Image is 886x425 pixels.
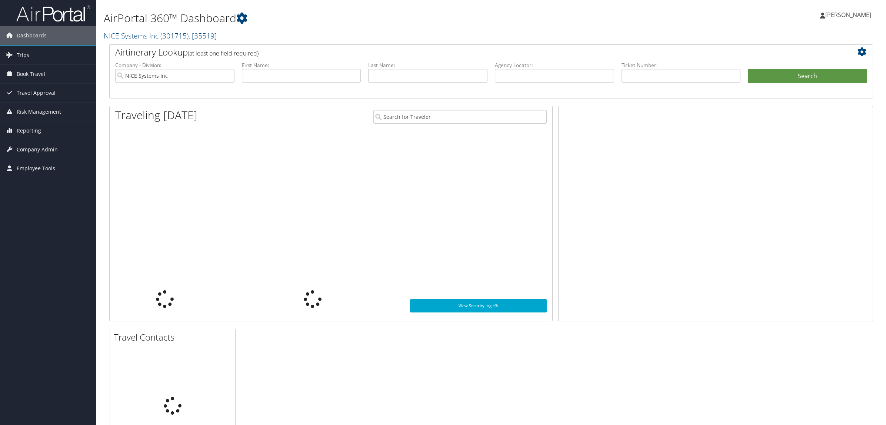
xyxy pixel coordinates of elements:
span: Travel Approval [17,84,56,102]
span: Book Travel [17,65,45,83]
span: Risk Management [17,103,61,121]
input: Search for Traveler [373,110,547,124]
a: NICE Systems Inc [104,31,217,41]
h1: AirPortal 360™ Dashboard [104,10,620,26]
img: airportal-logo.png [16,5,90,22]
h2: Travel Contacts [114,331,235,344]
label: First Name: [242,61,361,69]
span: Trips [17,46,29,64]
h2: Airtinerary Lookup [115,46,803,58]
label: Company - Division: [115,61,234,69]
label: Ticket Number: [622,61,741,69]
span: (at least one field required) [188,49,259,57]
span: , [ 35519 ] [189,31,217,41]
span: Employee Tools [17,159,55,178]
span: ( 301715 ) [160,31,189,41]
label: Agency Locator: [495,61,614,69]
button: Search [748,69,867,84]
a: [PERSON_NAME] [820,4,879,26]
a: View SecurityLogic® [410,299,546,312]
h1: Traveling [DATE] [115,107,197,123]
span: Reporting [17,121,41,140]
span: Company Admin [17,140,58,159]
span: Dashboards [17,26,47,45]
span: [PERSON_NAME] [825,11,871,19]
label: Last Name: [368,61,487,69]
